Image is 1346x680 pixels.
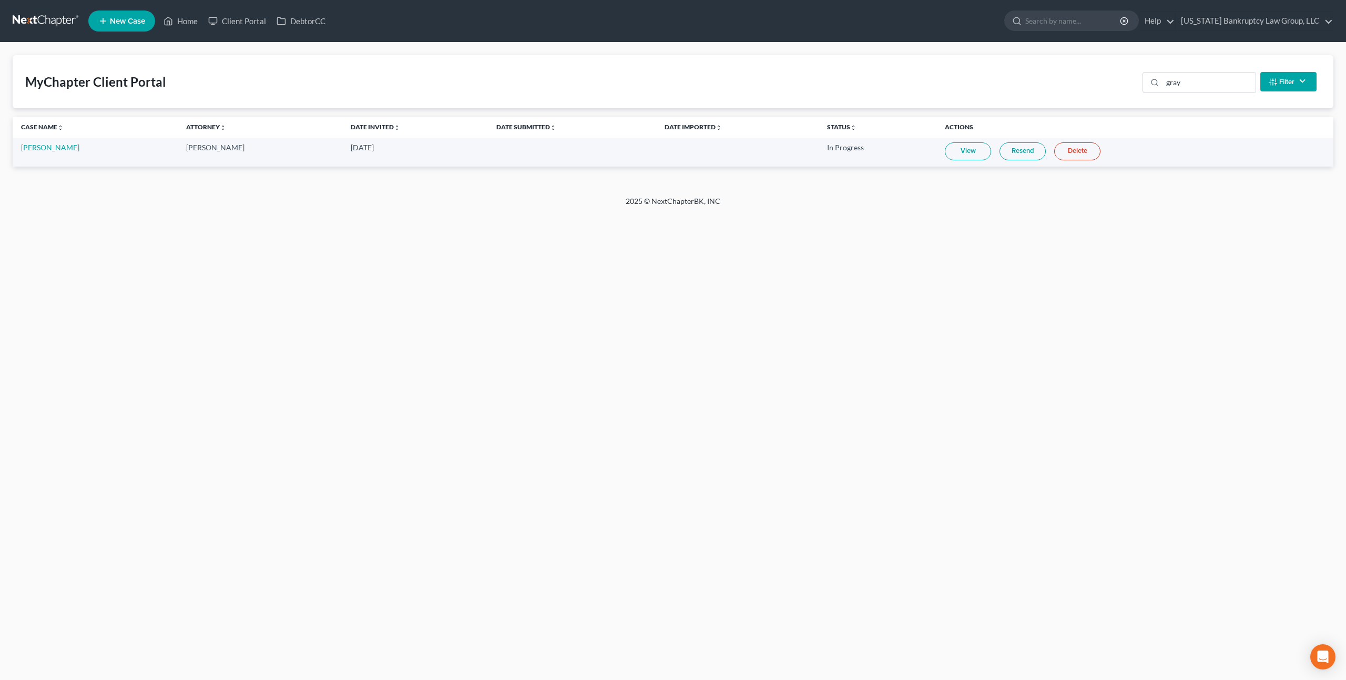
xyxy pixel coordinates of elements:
i: unfold_more [57,125,64,131]
div: 2025 © NextChapterBK, INC [373,196,973,215]
input: Search... [1163,73,1256,92]
a: Statusunfold_more [827,123,856,131]
i: unfold_more [850,125,856,131]
a: Date Invitedunfold_more [351,123,400,131]
a: [US_STATE] Bankruptcy Law Group, LLC [1176,12,1333,30]
a: View [945,142,991,160]
i: unfold_more [220,125,226,131]
a: Date Importedunfold_more [665,123,722,131]
a: [PERSON_NAME] [21,143,79,152]
i: unfold_more [716,125,722,131]
i: unfold_more [550,125,556,131]
a: Home [158,12,203,30]
td: In Progress [819,138,936,167]
div: MyChapter Client Portal [25,74,166,90]
a: Delete [1054,142,1100,160]
td: [PERSON_NAME] [178,138,343,167]
div: Open Intercom Messenger [1310,644,1335,669]
a: Attorneyunfold_more [186,123,226,131]
a: DebtorCC [271,12,331,30]
button: Filter [1260,72,1317,91]
a: Case Nameunfold_more [21,123,64,131]
a: Help [1139,12,1175,30]
a: Date Submittedunfold_more [496,123,556,131]
i: unfold_more [394,125,400,131]
a: Client Portal [203,12,271,30]
span: [DATE] [351,143,374,152]
th: Actions [936,117,1333,138]
span: New Case [110,17,145,25]
a: Resend [1000,142,1046,160]
input: Search by name... [1025,11,1121,30]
